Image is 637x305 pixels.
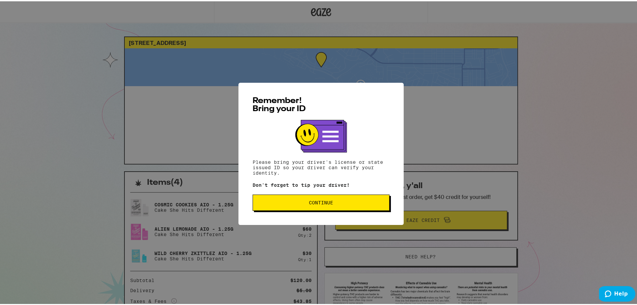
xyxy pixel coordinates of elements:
[253,193,389,209] button: Continue
[309,199,333,204] span: Continue
[253,96,306,112] span: Remember! Bring your ID
[253,158,389,174] p: Please bring your driver's license or state issued ID so your driver can verify your identity.
[599,285,635,302] iframe: Opens a widget where you can find more information
[253,181,389,186] p: Don't forget to tip your driver!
